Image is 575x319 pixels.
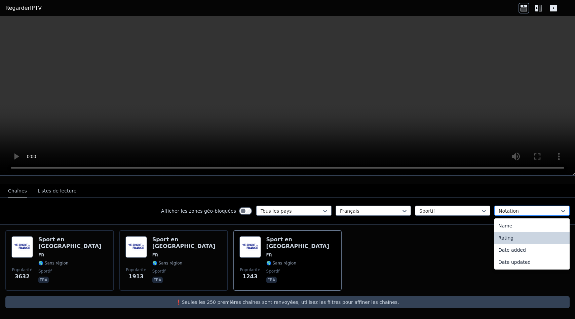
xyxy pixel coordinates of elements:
font: Sport en [GEOGRAPHIC_DATA] [266,236,329,249]
font: 1243 [242,273,258,280]
font: FR [152,253,158,257]
font: Popularité [12,268,32,272]
font: FR [266,253,272,257]
font: 🌎 Sans région [152,261,182,265]
font: fra [40,278,47,282]
div: Date updated [494,256,570,268]
font: Listes de lecture [38,188,76,193]
img: Sport en France [11,236,33,258]
font: ❗️Seules les 250 premières chaînes sont renvoyées, utilisez les filtres pour affiner les chaînes. [176,299,399,305]
a: RegarderIPTV [5,4,42,12]
div: Name [494,220,570,232]
font: sportif [38,269,52,274]
font: fra [154,278,161,282]
font: 3632 [15,273,30,280]
button: Listes de lecture [38,185,76,198]
font: Sport en [GEOGRAPHIC_DATA] [152,236,215,249]
img: Sport en France [125,236,147,258]
div: Rating [494,232,570,244]
img: Sport en France [239,236,261,258]
font: fra [268,278,275,282]
font: Chaînes [8,188,27,193]
font: 🌎 Sans région [38,261,68,265]
font: sportif [266,269,280,274]
font: Popularité [240,268,260,272]
font: Sport en [GEOGRAPHIC_DATA] [38,236,101,249]
font: Afficher les zones géo-bloquées [161,208,236,214]
font: 1913 [129,273,144,280]
button: Chaînes [8,185,27,198]
div: Date added [494,244,570,256]
font: RegarderIPTV [5,5,42,11]
font: sportif [152,269,166,274]
font: FR [38,253,44,257]
font: Popularité [126,268,146,272]
font: 🌎 Sans région [266,261,296,265]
